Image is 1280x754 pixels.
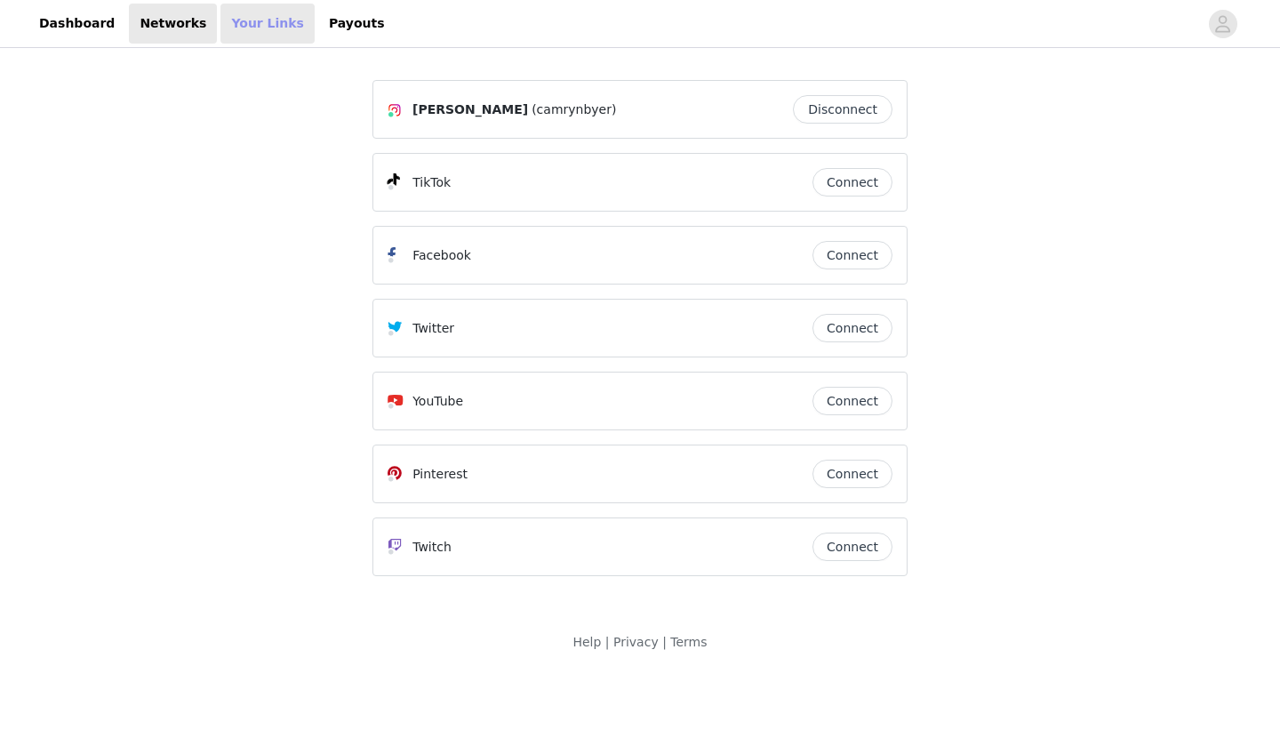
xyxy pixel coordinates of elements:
a: Terms [670,635,707,649]
button: Connect [812,387,892,415]
p: YouTube [412,392,463,411]
button: Disconnect [793,95,892,124]
span: (camrynbyer) [532,100,616,119]
a: Dashboard [28,4,125,44]
a: Payouts [318,4,396,44]
a: Privacy [613,635,659,649]
p: Twitter [412,319,454,338]
p: Facebook [412,246,471,265]
div: avatar [1214,10,1231,38]
p: TikTok [412,173,451,192]
button: Connect [812,533,892,561]
a: Networks [129,4,217,44]
a: Your Links [220,4,315,44]
span: | [662,635,667,649]
button: Connect [812,314,892,342]
p: Pinterest [412,465,468,484]
button: Connect [812,460,892,488]
span: [PERSON_NAME] [412,100,528,119]
button: Connect [812,168,892,197]
span: | [605,635,610,649]
p: Twitch [412,538,452,557]
img: Instagram Icon [388,103,402,117]
a: Help [572,635,601,649]
button: Connect [812,241,892,269]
